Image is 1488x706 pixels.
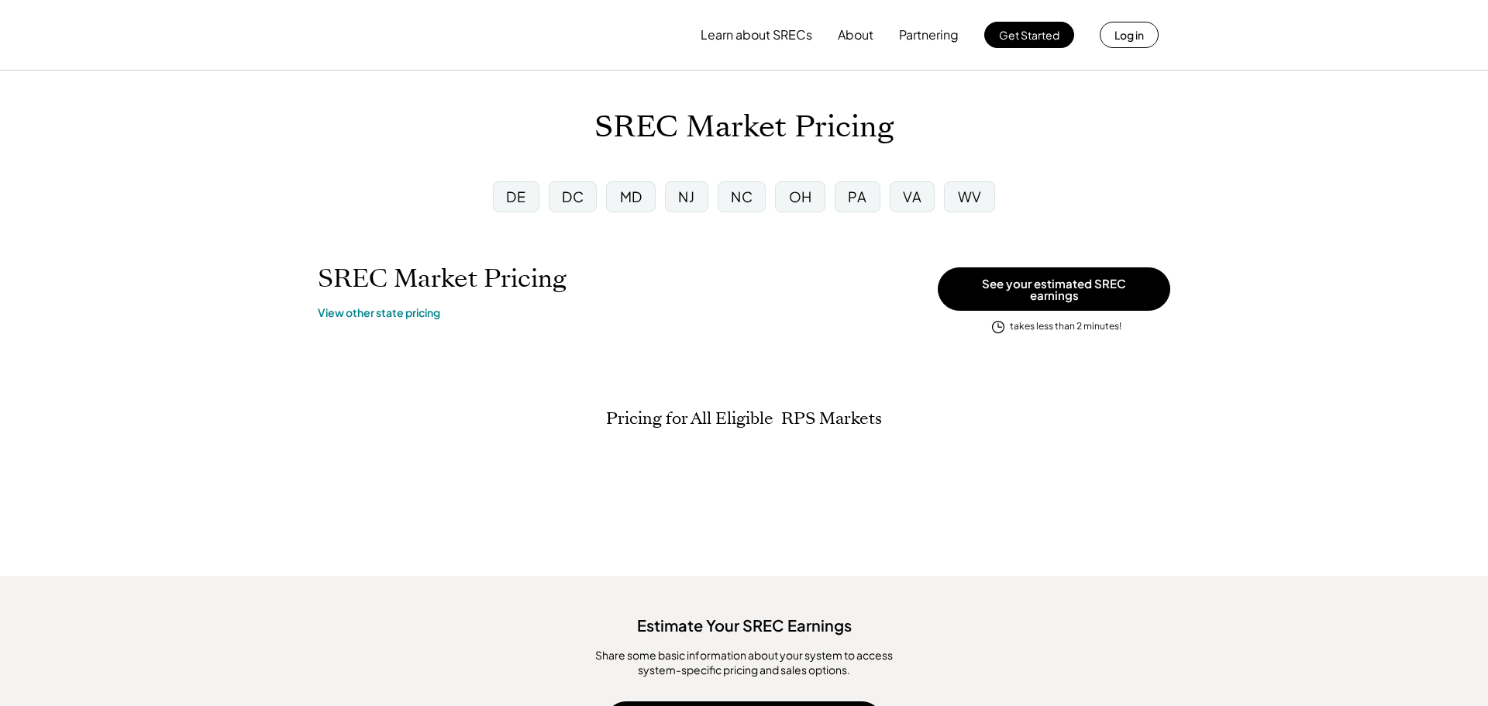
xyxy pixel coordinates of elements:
div: NC [731,187,753,206]
h2: Pricing for All Eligible RPS Markets [606,408,882,429]
div: MD [620,187,642,206]
div: takes less than 2 minutes! [1010,320,1121,333]
button: See your estimated SREC earnings [938,267,1170,311]
a: View other state pricing [318,305,440,321]
div: VA [903,187,921,206]
div: OH [789,187,812,206]
div: DC [562,187,584,206]
div: NJ [678,187,694,206]
button: Learn about SRECs [701,19,812,50]
button: Get Started [984,22,1074,48]
div: PA [848,187,866,206]
button: Log in [1100,22,1159,48]
div: WV [958,187,982,206]
button: About [838,19,873,50]
div: DE [506,187,525,206]
div: ​Share some basic information about your system to access system-specific pricing and sales options. [573,648,914,678]
h1: SREC Market Pricing [318,263,567,294]
button: Partnering [899,19,959,50]
div: Estimate Your SREC Earnings [15,607,1472,636]
h1: SREC Market Pricing [594,109,894,146]
img: yH5BAEAAAAALAAAAAABAAEAAAIBRAA7 [329,9,458,61]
